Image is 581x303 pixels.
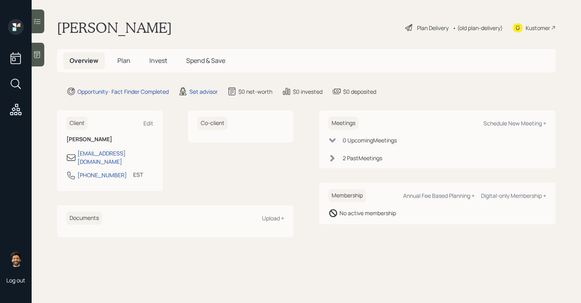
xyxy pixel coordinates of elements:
[417,24,449,32] div: Plan Delivery
[343,87,376,96] div: $0 deposited
[453,24,503,32] div: • (old plan-delivery)
[198,117,228,130] h6: Co-client
[343,136,397,144] div: 0 Upcoming Meeting s
[343,154,382,162] div: 2 Past Meeting s
[77,171,127,179] div: [PHONE_NUMBER]
[66,117,88,130] h6: Client
[403,192,475,199] div: Annual Fee Based Planning +
[186,56,225,65] span: Spend & Save
[77,149,153,166] div: [EMAIL_ADDRESS][DOMAIN_NAME]
[117,56,130,65] span: Plan
[189,87,218,96] div: Set advisor
[328,117,358,130] h6: Meetings
[70,56,98,65] span: Overview
[340,209,396,217] div: No active membership
[66,212,102,225] h6: Documents
[57,19,172,36] h1: [PERSON_NAME]
[483,119,546,127] div: Schedule New Meeting +
[143,119,153,127] div: Edit
[262,214,284,222] div: Upload +
[6,276,25,284] div: Log out
[8,251,24,267] img: eric-schwartz-headshot.png
[77,87,169,96] div: Opportunity · Fact Finder Completed
[328,189,366,202] h6: Membership
[526,24,550,32] div: Kustomer
[481,192,546,199] div: Digital-only Membership +
[238,87,272,96] div: $0 net-worth
[293,87,323,96] div: $0 invested
[133,170,143,179] div: EST
[66,136,153,143] h6: [PERSON_NAME]
[149,56,167,65] span: Invest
